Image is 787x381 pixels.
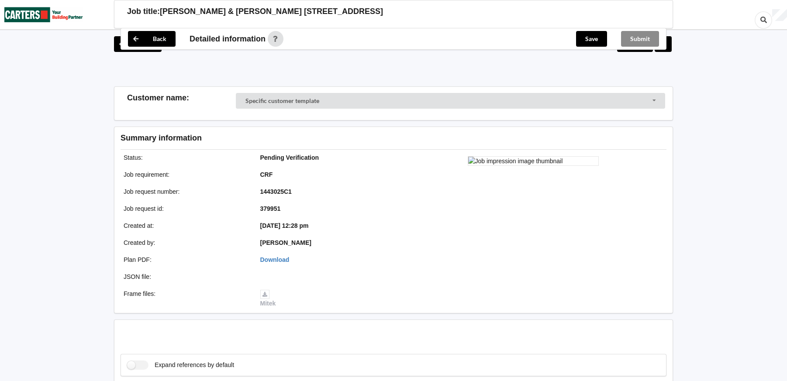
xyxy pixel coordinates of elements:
[114,36,162,52] button: Back
[236,93,665,109] div: Customer Selector
[260,256,290,263] a: Download
[127,7,160,17] h3: Job title:
[117,187,254,196] div: Job request number :
[245,98,319,104] div: Specific customer template
[127,93,236,103] h3: Customer name :
[260,205,281,212] b: 379951
[117,153,254,162] div: Status :
[260,171,273,178] b: CRF
[160,7,383,17] h3: [PERSON_NAME] & [PERSON_NAME] [STREET_ADDRESS]
[121,133,527,143] h3: Summary information
[127,360,234,370] label: Expand references by default
[260,239,311,246] b: [PERSON_NAME]
[190,35,266,43] span: Detailed information
[260,290,276,307] a: Mitek
[117,272,254,281] div: JSON file :
[117,255,254,264] div: Plan PDF :
[260,154,319,161] b: Pending Verification
[772,9,787,21] div: User Profile
[576,31,607,47] button: Save
[117,238,254,247] div: Created by :
[117,289,254,308] div: Frame files :
[128,31,176,47] button: Back
[117,204,254,213] div: Job request id :
[117,221,254,230] div: Created at :
[468,156,599,166] img: Job impression image thumbnail
[260,188,292,195] b: 1443025C1
[4,0,83,29] img: Carters
[260,222,309,229] b: [DATE] 12:28 pm
[117,170,254,179] div: Job requirement :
